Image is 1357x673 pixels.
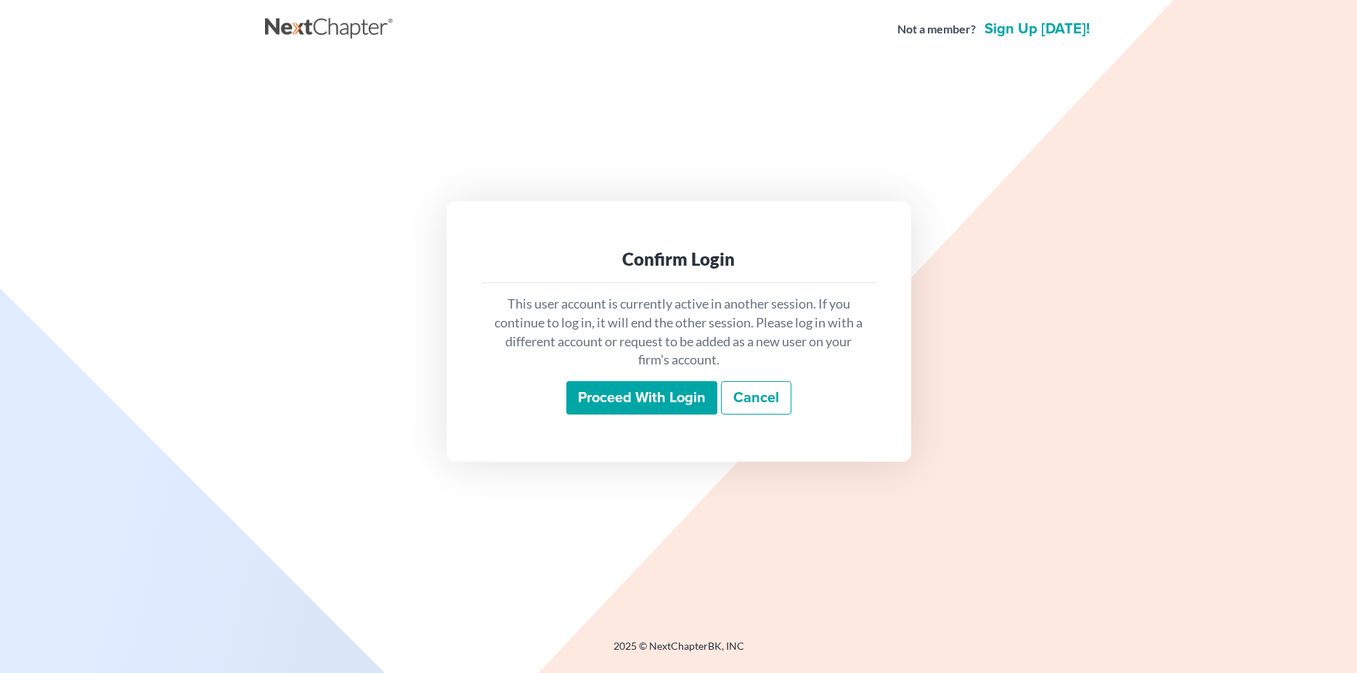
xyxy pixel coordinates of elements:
input: Proceed with login [566,381,717,415]
a: Cancel [721,381,791,415]
a: Sign up [DATE]! [982,22,1093,36]
strong: Not a member? [897,21,976,38]
div: 2025 © NextChapterBK, INC [265,639,1093,665]
p: This user account is currently active in another session. If you continue to log in, it will end ... [493,295,865,370]
div: Confirm Login [493,248,865,271]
